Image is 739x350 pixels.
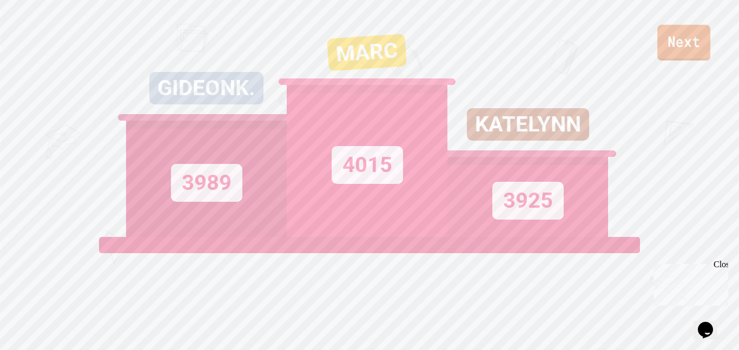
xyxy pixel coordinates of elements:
div: 3925 [492,182,564,220]
iframe: chat widget [649,260,728,306]
div: MARC [327,34,407,71]
div: GIDEONK. [149,72,263,104]
div: 3989 [171,164,242,202]
div: 4015 [332,146,403,184]
iframe: chat widget [694,307,728,339]
a: Next [657,25,710,61]
div: KATELYNN [467,108,589,141]
div: Chat with us now!Close [4,4,75,69]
